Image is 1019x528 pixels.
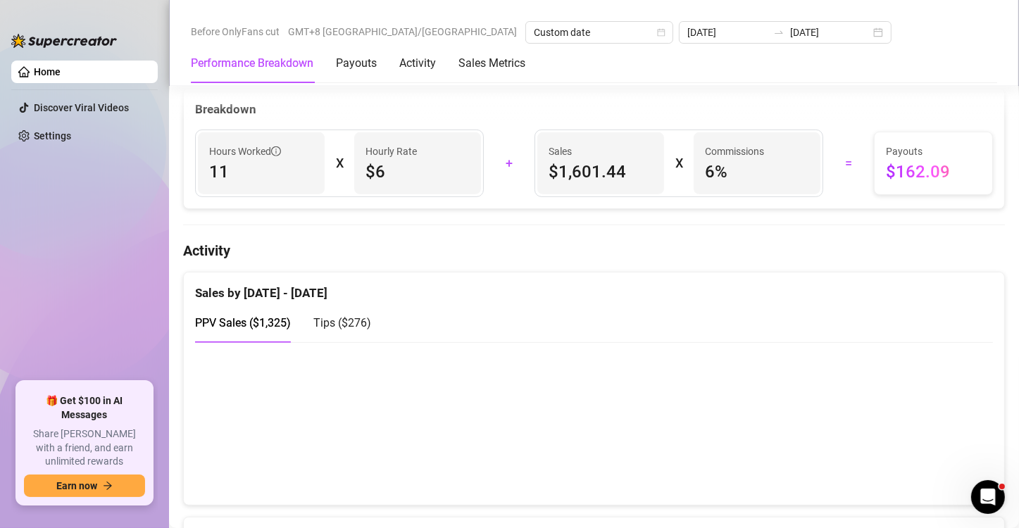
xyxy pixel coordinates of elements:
span: $6 [365,161,470,183]
div: Sales by [DATE] - [DATE] [195,272,993,303]
span: calendar [657,28,665,37]
div: Payouts [336,55,377,72]
div: Sales Metrics [458,55,525,72]
div: Breakdown [195,100,993,119]
div: = [832,152,865,175]
span: Payouts [886,144,981,159]
span: $1,601.44 [549,161,653,183]
span: Share [PERSON_NAME] with a friend, and earn unlimited rewards [24,427,145,469]
h4: Activity [183,241,1005,260]
span: Hours Worked [209,144,281,159]
button: Earn nowarrow-right [24,474,145,497]
div: X [675,152,682,175]
span: 11 [209,161,313,183]
div: Performance Breakdown [191,55,313,72]
span: arrow-right [103,481,113,491]
input: Start date [687,25,768,40]
span: Sales [549,144,653,159]
img: logo-BBDzfeDw.svg [11,34,117,48]
a: Discover Viral Videos [34,102,129,113]
article: Commissions [705,144,764,159]
iframe: Intercom live chat [971,480,1005,514]
span: Tips ( $276 ) [313,316,371,329]
input: End date [790,25,870,40]
span: GMT+8 [GEOGRAPHIC_DATA]/[GEOGRAPHIC_DATA] [288,21,517,42]
span: 🎁 Get $100 in AI Messages [24,394,145,422]
div: + [492,152,526,175]
span: PPV Sales ( $1,325 ) [195,316,291,329]
span: Custom date [534,22,665,43]
span: swap-right [773,27,784,38]
span: to [773,27,784,38]
a: Settings [34,130,71,142]
a: Home [34,66,61,77]
span: Earn now [56,480,97,491]
span: Before OnlyFans cut [191,21,280,42]
span: info-circle [271,146,281,156]
article: Hourly Rate [365,144,417,159]
span: 6 % [705,161,809,183]
span: $162.09 [886,161,981,183]
div: Activity [399,55,436,72]
div: X [336,152,343,175]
